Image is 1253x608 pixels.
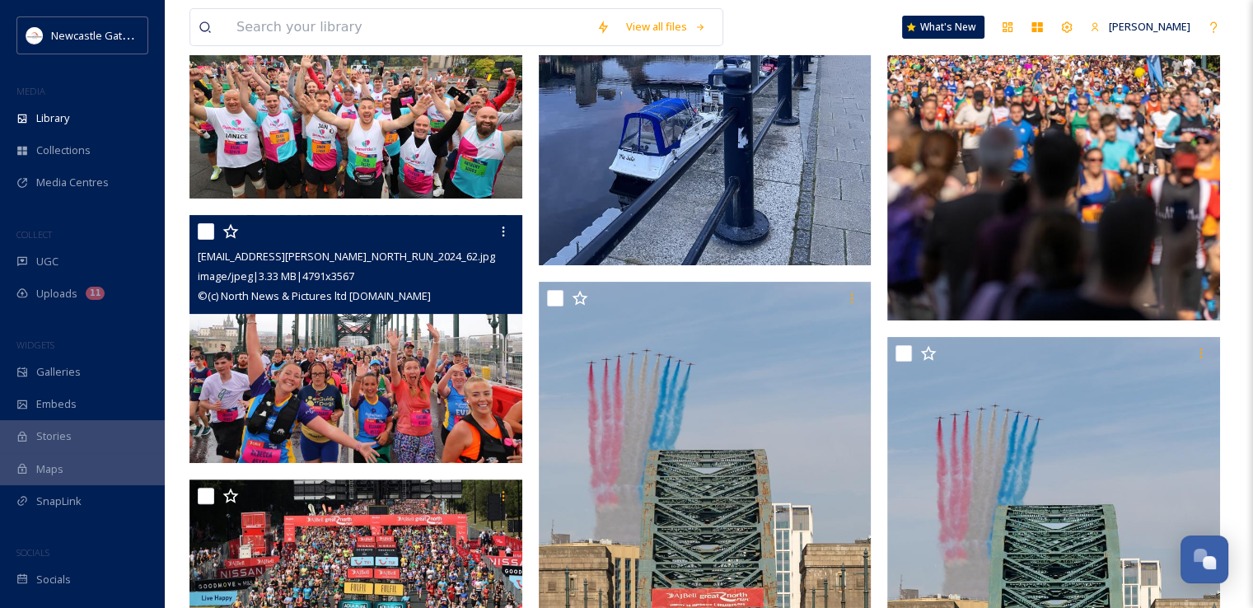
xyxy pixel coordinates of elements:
[36,110,69,126] span: Library
[16,85,45,97] span: MEDIA
[36,428,72,444] span: Stories
[26,27,43,44] img: DqD9wEUd_400x400.jpg
[36,143,91,158] span: Collections
[16,228,52,241] span: COLLECT
[198,269,354,283] span: image/jpeg | 3.33 MB | 4791 x 3567
[36,396,77,412] span: Embeds
[198,288,431,303] span: © (c) North News & Pictures ltd [DOMAIN_NAME]
[1082,11,1199,43] a: [PERSON_NAME]
[16,546,49,559] span: SOCIALS
[189,215,522,463] img: ext_1734535140.337676_tom.bulmer@thegreatruncompany.com-GREAT_NORTH_RUN_2024_62.jpg
[1181,536,1228,583] button: Open Chat
[36,175,109,190] span: Media Centres
[86,287,105,300] div: 11
[198,249,495,264] span: [EMAIL_ADDRESS][PERSON_NAME]_NORTH_RUN_2024_62.jpg
[228,9,588,45] input: Search your library
[36,364,81,380] span: Galleries
[51,27,203,43] span: Newcastle Gateshead Initiative
[36,461,63,477] span: Maps
[618,11,714,43] a: View all files
[36,286,77,302] span: Uploads
[189,25,522,199] img: ext_1734535141.784069_tom.bulmer@thegreatruncompany.com-G71A6734 (1).jpeg
[36,254,58,269] span: UGC
[16,339,54,351] span: WIDGETS
[1109,19,1190,34] span: [PERSON_NAME]
[36,493,82,509] span: SnapLink
[902,16,984,39] a: What's New
[36,572,71,587] span: Socials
